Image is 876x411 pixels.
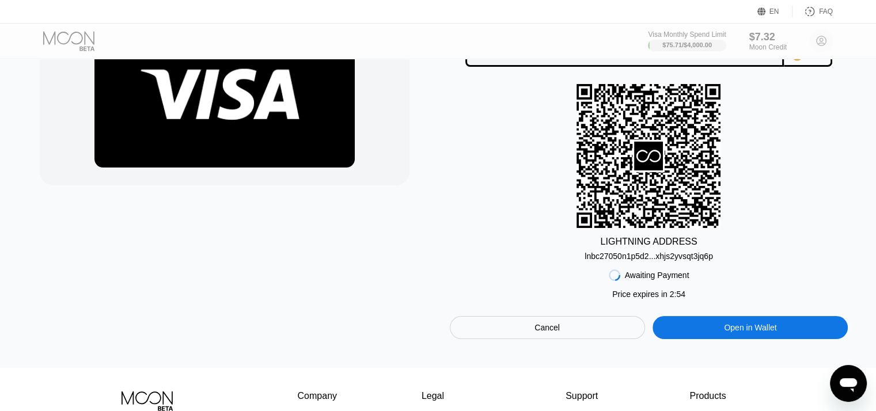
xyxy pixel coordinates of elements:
[585,247,713,261] div: lnbc27050n1p5d2...xhjs2yvsqt3jq6p
[600,237,697,247] div: LIGHTNING ADDRESS
[792,6,833,17] div: FAQ
[769,7,779,16] div: EN
[534,322,560,333] div: Cancel
[298,391,337,401] div: Company
[422,391,481,401] div: Legal
[566,391,605,401] div: Support
[653,316,848,339] div: Open in Wallet
[819,7,833,16] div: FAQ
[670,290,685,299] span: 2 : 54
[724,322,776,333] div: Open in Wallet
[585,252,713,261] div: lnbc27050n1p5d2...xhjs2yvsqt3jq6p
[612,290,685,299] div: Price expires in
[689,391,726,401] div: Products
[830,365,867,402] iframe: Button to launch messaging window
[625,271,689,280] div: Awaiting Payment
[757,6,792,17] div: EN
[662,41,712,48] div: $75.71 / $4,000.00
[450,316,645,339] div: Cancel
[648,31,726,51] div: Visa Monthly Spend Limit$75.71/$4,000.00
[648,31,726,39] div: Visa Monthly Spend Limit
